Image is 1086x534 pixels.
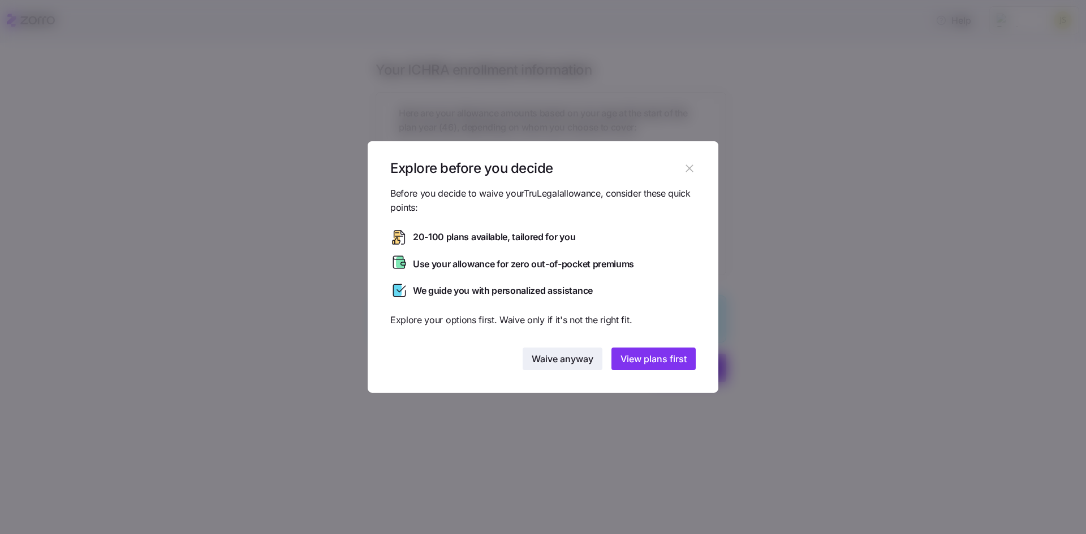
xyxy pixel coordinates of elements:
[390,159,680,177] h1: Explore before you decide
[413,284,593,298] span: We guide you with personalized assistance
[523,348,602,370] button: Waive anyway
[390,186,696,215] span: Before you decide to waive your TruLegal allowance, consider these quick points:
[413,257,634,271] span: Use your allowance for zero out-of-pocket premiums
[620,352,687,366] span: View plans first
[611,348,696,370] button: View plans first
[413,230,575,244] span: 20-100 plans available, tailored for you
[390,313,696,327] span: Explore your options first. Waive only if it's not the right fit.
[532,352,593,366] span: Waive anyway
